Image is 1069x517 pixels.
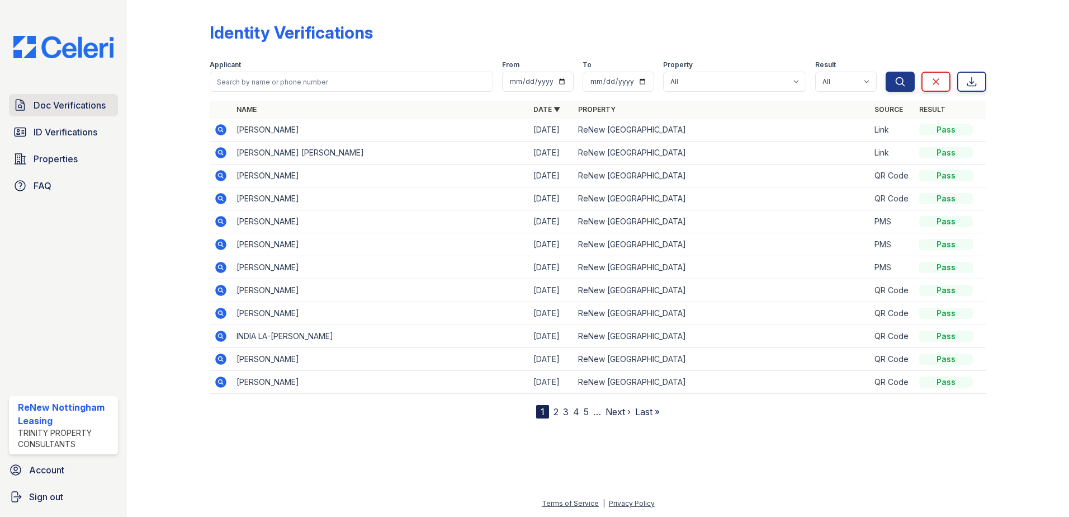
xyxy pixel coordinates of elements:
[34,179,51,192] span: FAQ
[578,105,616,114] a: Property
[554,406,559,417] a: 2
[533,105,560,114] a: Date ▼
[29,490,63,504] span: Sign out
[18,427,113,450] div: Trinity Property Consultants
[574,302,871,325] td: ReNew [GEOGRAPHIC_DATA]
[529,371,574,394] td: [DATE]
[210,22,373,43] div: Identity Verifications
[9,121,118,143] a: ID Verifications
[529,164,574,187] td: [DATE]
[574,325,871,348] td: ReNew [GEOGRAPHIC_DATA]
[232,256,529,279] td: [PERSON_NAME]
[232,119,529,142] td: [PERSON_NAME]
[870,119,915,142] td: Link
[919,105,945,114] a: Result
[232,233,529,256] td: [PERSON_NAME]
[870,233,915,256] td: PMS
[870,371,915,394] td: QR Code
[919,354,973,365] div: Pass
[574,142,871,164] td: ReNew [GEOGRAPHIC_DATA]
[919,193,973,204] div: Pass
[529,119,574,142] td: [DATE]
[574,279,871,302] td: ReNew [GEOGRAPHIC_DATA]
[232,142,529,164] td: [PERSON_NAME] [PERSON_NAME]
[529,256,574,279] td: [DATE]
[563,406,569,417] a: 3
[919,262,973,273] div: Pass
[529,348,574,371] td: [DATE]
[529,187,574,210] td: [DATE]
[603,499,605,507] div: |
[870,164,915,187] td: QR Code
[573,406,579,417] a: 4
[574,164,871,187] td: ReNew [GEOGRAPHIC_DATA]
[919,377,973,388] div: Pass
[874,105,903,114] a: Source
[4,36,122,58] img: CE_Logo_Blue-a8612792a0a2168367f1c8372b55b34899dd931a85d93a1a3d3e32e68fde9ad4.png
[583,60,592,69] label: To
[919,216,973,227] div: Pass
[919,147,973,158] div: Pass
[574,119,871,142] td: ReNew [GEOGRAPHIC_DATA]
[34,152,78,166] span: Properties
[870,210,915,233] td: PMS
[232,279,529,302] td: [PERSON_NAME]
[232,187,529,210] td: [PERSON_NAME]
[502,60,519,69] label: From
[870,279,915,302] td: QR Code
[529,302,574,325] td: [DATE]
[542,499,599,507] a: Terms of Service
[210,72,493,92] input: Search by name or phone number
[574,256,871,279] td: ReNew [GEOGRAPHIC_DATA]
[9,94,118,116] a: Doc Verifications
[574,371,871,394] td: ReNew [GEOGRAPHIC_DATA]
[232,164,529,187] td: [PERSON_NAME]
[232,302,529,325] td: [PERSON_NAME]
[232,348,529,371] td: [PERSON_NAME]
[609,499,655,507] a: Privacy Policy
[574,348,871,371] td: ReNew [GEOGRAPHIC_DATA]
[815,60,836,69] label: Result
[34,125,97,139] span: ID Verifications
[529,142,574,164] td: [DATE]
[9,175,118,197] a: FAQ
[870,325,915,348] td: QR Code
[870,142,915,164] td: Link
[635,406,660,417] a: Last »
[584,406,589,417] a: 5
[919,331,973,342] div: Pass
[919,124,973,135] div: Pass
[593,405,601,419] span: …
[574,187,871,210] td: ReNew [GEOGRAPHIC_DATA]
[606,406,631,417] a: Next ›
[870,187,915,210] td: QR Code
[870,256,915,279] td: PMS
[9,148,118,170] a: Properties
[232,371,529,394] td: [PERSON_NAME]
[529,325,574,348] td: [DATE]
[34,98,106,112] span: Doc Verifications
[919,170,973,181] div: Pass
[236,105,257,114] a: Name
[536,405,549,419] div: 1
[919,308,973,319] div: Pass
[4,459,122,481] a: Account
[574,233,871,256] td: ReNew [GEOGRAPHIC_DATA]
[663,60,693,69] label: Property
[574,210,871,233] td: ReNew [GEOGRAPHIC_DATA]
[919,285,973,296] div: Pass
[210,60,241,69] label: Applicant
[529,233,574,256] td: [DATE]
[529,279,574,302] td: [DATE]
[919,239,973,250] div: Pass
[529,210,574,233] td: [DATE]
[18,401,113,427] div: ReNew Nottingham Leasing
[232,210,529,233] td: [PERSON_NAME]
[870,348,915,371] td: QR Code
[4,486,122,508] a: Sign out
[29,463,64,477] span: Account
[232,325,529,348] td: INDIA LA-[PERSON_NAME]
[870,302,915,325] td: QR Code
